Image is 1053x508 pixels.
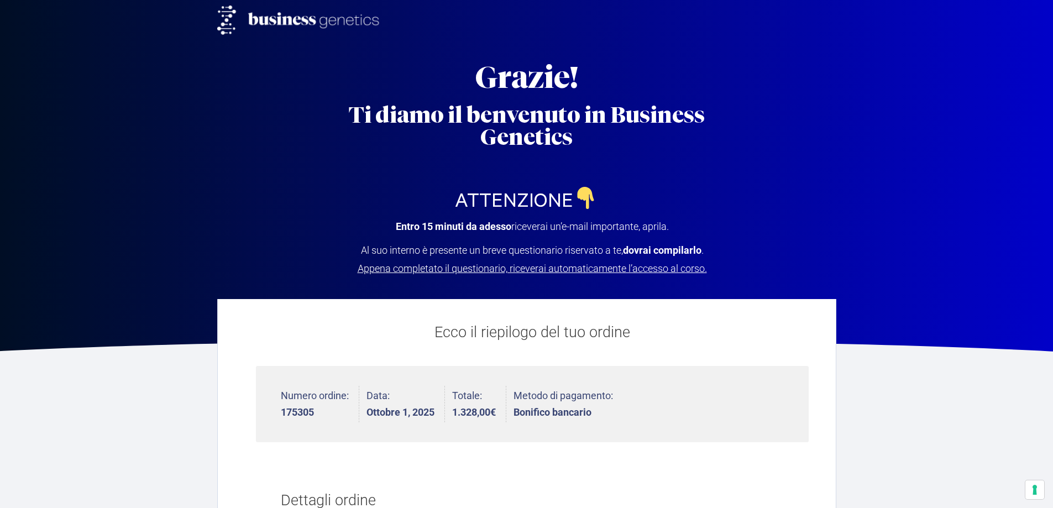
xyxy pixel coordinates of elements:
[328,187,726,212] h2: ATTENZIONE
[623,244,701,256] strong: dovrai compilarlo
[9,465,42,498] iframe: Customerly Messenger Launcher
[396,221,511,232] strong: Entro 15 minuti da adesso
[256,321,809,344] p: Ecco il riepilogo del tuo ordine
[575,187,597,209] img: 👇
[514,386,613,423] li: Metodo di pagamento:
[355,222,709,231] p: riceverai un’e-mail importante, aprila.
[328,104,726,148] h2: Ti diamo il benvenuto in Business Genetics
[490,406,496,418] span: €
[355,246,709,273] p: Al suo interno è presente un breve questionario riservato a te, .
[366,407,434,417] strong: Ottobre 1, 2025
[366,386,445,423] li: Data:
[281,386,359,423] li: Numero ordine:
[358,263,707,274] span: Appena completato il questionario, riceverai automaticamente l’accesso al corso.
[1025,480,1044,499] button: Le tue preferenze relative al consenso per le tecnologie di tracciamento
[452,406,496,418] bdi: 1.328,00
[514,407,613,417] strong: Bonifico bancario
[452,386,506,423] li: Totale:
[328,62,726,93] h2: Grazie!
[281,407,349,417] strong: 175305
